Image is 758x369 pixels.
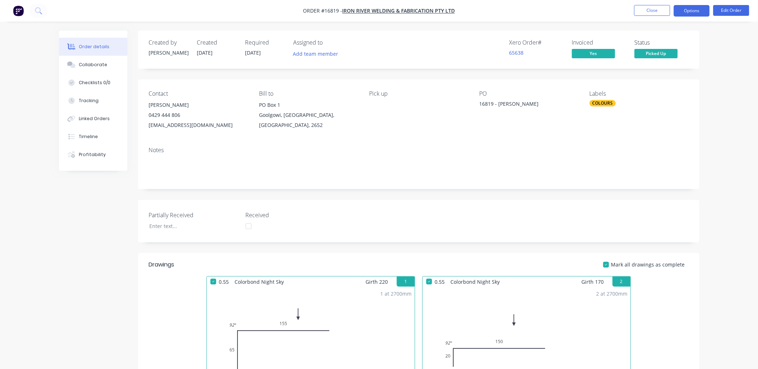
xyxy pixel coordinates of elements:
[59,110,127,128] button: Linked Orders
[232,277,287,287] span: Colorbond Night Sky
[590,100,616,106] div: COLOURS
[79,151,106,158] div: Profitability
[149,147,689,154] div: Notes
[381,290,412,297] div: 1 at 2700mm
[13,5,24,16] img: Factory
[149,110,248,120] div: 0429 444 806
[59,74,127,92] button: Checklists 0/0
[216,277,232,287] span: 0.55
[635,49,678,58] span: Picked Up
[149,90,248,97] div: Contact
[197,39,237,46] div: Created
[79,79,110,86] div: Checklists 0/0
[613,277,631,287] button: 2
[149,211,239,219] label: Partially Received
[509,49,524,56] a: 65638
[342,8,455,14] a: Iron River Welding & Fabrication Pty Ltd
[259,90,358,97] div: Bill to
[432,277,448,287] span: 0.55
[713,5,749,16] button: Edit Order
[448,277,503,287] span: Colorbond Night Sky
[149,260,174,269] div: Drawings
[59,38,127,56] button: Order details
[259,100,358,110] div: PO Box 1
[79,44,109,50] div: Order details
[294,39,366,46] div: Assigned to
[509,39,563,46] div: Xero Order #
[149,49,189,56] div: [PERSON_NAME]
[572,49,615,58] span: Yes
[480,90,578,97] div: PO
[294,49,342,59] button: Add team member
[79,61,107,68] div: Collaborate
[246,211,336,219] label: Received
[197,49,213,56] span: [DATE]
[480,100,569,110] div: 16819 - [PERSON_NAME]
[59,92,127,110] button: Tracking
[59,56,127,74] button: Collaborate
[79,133,98,140] div: Timeline
[572,39,626,46] div: Invoiced
[303,8,342,14] span: Order #16819 -
[245,39,285,46] div: Required
[149,100,248,110] div: [PERSON_NAME]
[369,90,468,97] div: Pick up
[635,49,678,60] button: Picked Up
[674,5,710,17] button: Options
[149,100,248,130] div: [PERSON_NAME]0429 444 806[EMAIL_ADDRESS][DOMAIN_NAME]
[366,277,388,287] span: Girth 220
[259,100,358,130] div: PO Box 1Goolgowi, [GEOGRAPHIC_DATA], [GEOGRAPHIC_DATA], 2652
[582,277,604,287] span: Girth 170
[259,110,358,130] div: Goolgowi, [GEOGRAPHIC_DATA], [GEOGRAPHIC_DATA], 2652
[596,290,628,297] div: 2 at 2700mm
[590,90,688,97] div: Labels
[289,49,342,59] button: Add team member
[635,39,689,46] div: Status
[79,97,99,104] div: Tracking
[611,261,685,268] span: Mark all drawings as complete
[79,115,110,122] div: Linked Orders
[59,146,127,164] button: Profitability
[149,120,248,130] div: [EMAIL_ADDRESS][DOMAIN_NAME]
[149,39,189,46] div: Created by
[634,5,670,16] button: Close
[245,49,261,56] span: [DATE]
[397,277,415,287] button: 1
[59,128,127,146] button: Timeline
